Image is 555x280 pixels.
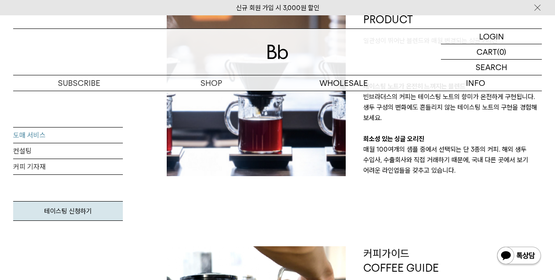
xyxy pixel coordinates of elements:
img: 로고 [267,45,288,59]
a: LOGIN [441,29,542,44]
p: 빈브라더스의 커피는 테이스팅 노트의 향미가 온전하게 구현됩니다. 생두 구성의 변화에도 흔들리지 않는 테이스팅 노트의 구현을 경험해 보세요. [363,92,542,123]
a: 컨설팅 [13,143,123,159]
p: 커피가이드 COFFEE GUIDE [363,246,542,276]
p: INFO [410,75,542,91]
a: CART (0) [441,44,542,60]
p: SEARCH [476,60,507,75]
p: LOGIN [479,29,504,44]
img: 카카오톡 채널 1:1 채팅 버튼 [496,246,542,267]
a: 도매 서비스 [13,128,123,143]
a: SUBSCRIBE [13,75,145,91]
p: 매월 100여개의 샘플 중에서 선택되는 단 3종의 커피. 해외 생두 수입사, 수출회사와 직접 거래하기 때문에, 국내 다른 곳에서 보기 어려운 라인업들을 갖추고 있습니다. [363,144,542,176]
p: (0) [497,44,506,59]
p: WHOLESALE [278,75,410,91]
a: 커피 기자재 [13,159,123,175]
p: CART [476,44,497,59]
a: 신규 회원 가입 시 3,000원 할인 [236,4,319,12]
a: 테이스팅 신청하기 [13,201,123,221]
a: SHOP [145,75,277,91]
p: 희소성 있는 싱글 오리진 [363,134,542,144]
